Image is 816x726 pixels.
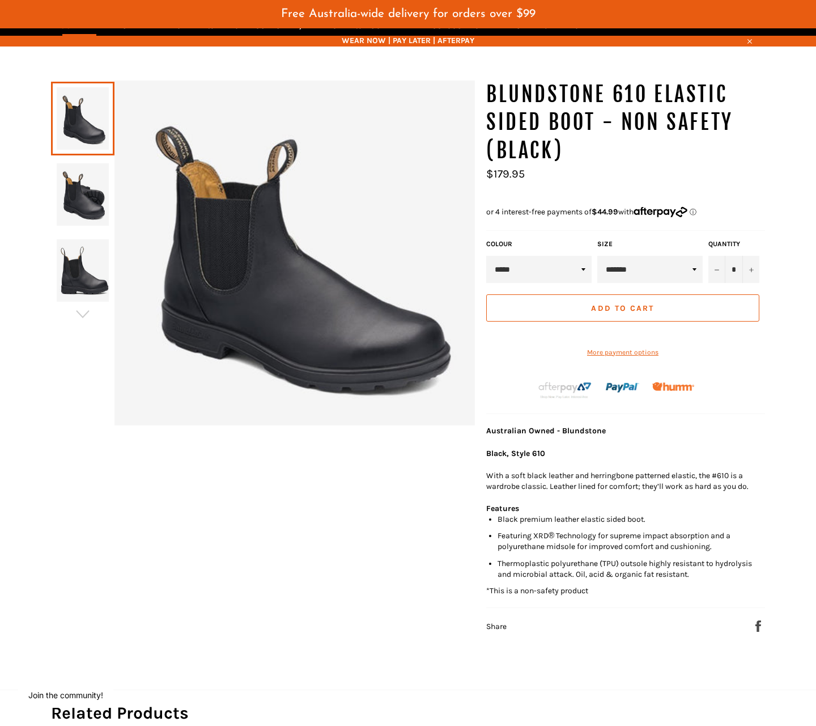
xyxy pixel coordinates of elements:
[486,81,765,165] h1: BLUNDSTONE 610 Elastic Sided Boot - Non Safety (Black)
[652,382,694,391] img: Humm_core_logo_RGB-01_300x60px_small_195d8312-4386-4de7-b182-0ef9b6303a37.png
[498,558,765,580] li: Thermoplastic polyurethane (TPU) outsole highly resistant to hydrolysis and microbial attack. Oil...
[486,449,545,458] strong: Black, Style 610
[51,702,765,725] h2: Related Products
[114,81,475,425] img: BLUNDSTONE 610 Elastic Sided Boot - Non Safety - Workin Gear
[708,256,725,283] button: Reduce item quantity by one
[742,256,759,283] button: Increase item quantity by one
[281,8,535,20] span: Free Australia-wide delivery for orders over $99
[51,35,765,46] span: WEAR NOW | PAY LATER | AFTERPAY
[57,163,109,226] img: BLUNDSTONE 610 Elastic Sided Boot - Non Safety - Workin Gear
[597,239,703,249] label: Size
[498,530,765,552] li: Featuring XRD® Technology for supreme impact absorption and a polyurethane midsole for improved c...
[486,167,525,180] span: $179.95
[708,239,759,249] label: Quantity
[28,690,103,700] button: Join the community!
[606,371,639,404] img: paypal.png
[537,381,593,400] img: Afterpay-Logo-on-dark-bg_large.png
[486,239,592,249] label: COLOUR
[591,303,654,313] span: Add to Cart
[486,586,588,596] span: *This is a non-safety product
[486,426,606,436] strong: Australian Owned - Blundstone
[498,514,765,525] li: Black premium leather elastic sided boot.
[486,504,519,513] strong: Features
[486,348,759,357] a: More payment options
[486,622,507,631] span: Share
[57,239,109,302] img: BLUNDSTONE 610 Elastic Sided Boot - Non Safety - Workin Gear
[486,425,765,596] div: With a soft black leather and herringbone patterned elastic, the #610 is a wardrobe classic. Leat...
[486,294,759,322] button: Add to Cart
